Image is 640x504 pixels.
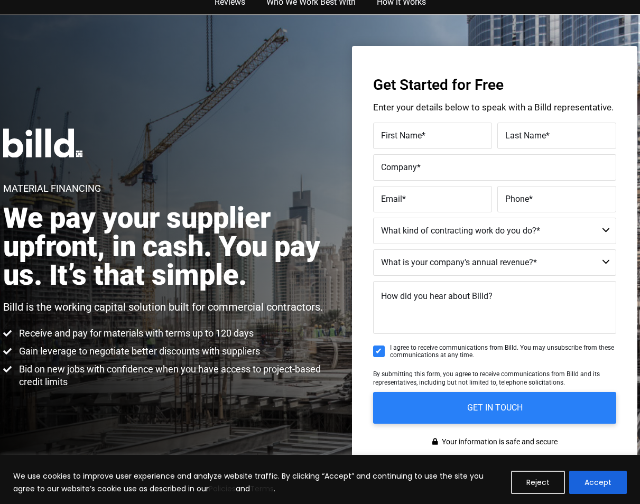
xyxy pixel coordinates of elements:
[373,78,616,92] h3: Get Started for Free
[381,130,422,141] span: First Name
[373,370,600,386] span: By submitting this form, you agree to receive communications from Billd and its representatives, ...
[16,345,260,358] span: Gain leverage to negotiate better discounts with suppliers
[13,470,503,495] p: We use cookies to improve user experience and analyze website traffic. By clicking “Accept” and c...
[373,346,385,357] input: I agree to receive communications from Billd. You may unsubscribe from these communications at an...
[505,130,546,141] span: Last Name
[250,483,274,494] a: Terms
[373,392,616,424] input: GET IN TOUCH
[373,103,616,112] p: Enter your details below to speak with a Billd representative.
[439,434,558,450] span: Your information is safe and secure
[390,344,616,359] span: I agree to receive communications from Billd. You may unsubscribe from these communications at an...
[381,162,417,172] span: Company
[209,483,236,494] a: Policies
[569,471,627,494] button: Accept
[3,204,332,290] h2: We pay your supplier upfront, in cash. You pay us. It’s that simple.
[511,471,565,494] button: Reject
[16,363,332,388] span: Bid on new jobs with confidence when you have access to project-based credit limits
[3,184,101,193] h1: Material Financing
[381,291,493,301] span: How did you hear about Billd?
[505,194,529,204] span: Phone
[381,194,402,204] span: Email
[3,300,323,314] p: Billd is the working capital solution built for commercial contractors.
[16,327,254,340] span: Receive and pay for materials with terms up to 120 days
